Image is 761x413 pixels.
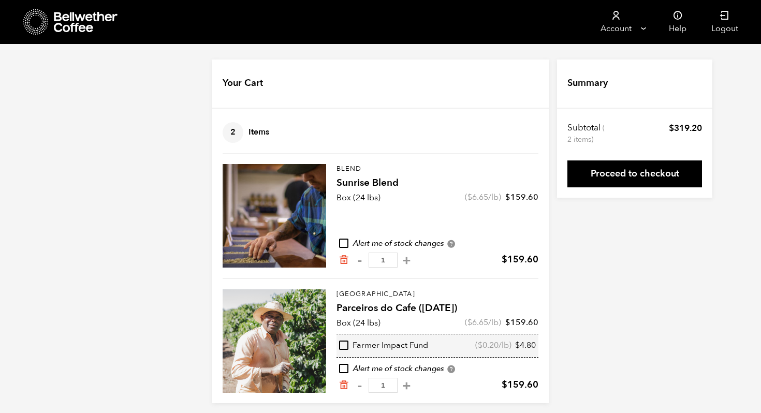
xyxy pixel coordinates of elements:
bdi: 319.20 [669,122,702,134]
div: Farmer Impact Fund [339,340,428,351]
div: Alert me of stock changes [336,238,538,249]
button: + [400,380,413,391]
button: - [353,380,366,391]
h4: Sunrise Blend [336,176,538,190]
span: $ [515,340,520,351]
span: $ [467,317,472,328]
bdi: 159.60 [502,378,538,391]
button: + [400,255,413,265]
bdi: 4.80 [515,340,536,351]
h4: Items [223,122,269,143]
span: $ [502,378,507,391]
span: ( /lb) [465,317,501,328]
p: Blend [336,164,538,174]
bdi: 6.65 [467,191,488,203]
div: Alert me of stock changes [336,363,538,375]
a: Proceed to checkout [567,160,702,187]
span: $ [669,122,674,134]
h4: Your Cart [223,77,263,90]
span: $ [505,191,510,203]
span: 2 [223,122,243,143]
p: Box (24 lbs) [336,317,380,329]
span: $ [467,191,472,203]
button: - [353,255,366,265]
p: [GEOGRAPHIC_DATA] [336,289,538,300]
th: Subtotal [567,122,606,145]
span: ( /lb) [475,340,511,351]
a: Remove from cart [339,380,349,391]
bdi: 6.65 [467,317,488,328]
bdi: 159.60 [502,253,538,266]
input: Qty [369,378,398,393]
p: Box (24 lbs) [336,191,380,204]
span: $ [502,253,507,266]
span: $ [505,317,510,328]
bdi: 159.60 [505,191,538,203]
span: $ [478,340,482,351]
span: ( /lb) [465,191,501,203]
bdi: 0.20 [478,340,499,351]
bdi: 159.60 [505,317,538,328]
input: Qty [369,253,398,268]
h4: Summary [567,77,608,90]
a: Remove from cart [339,255,349,265]
h4: Parceiros do Cafe ([DATE]) [336,301,538,316]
